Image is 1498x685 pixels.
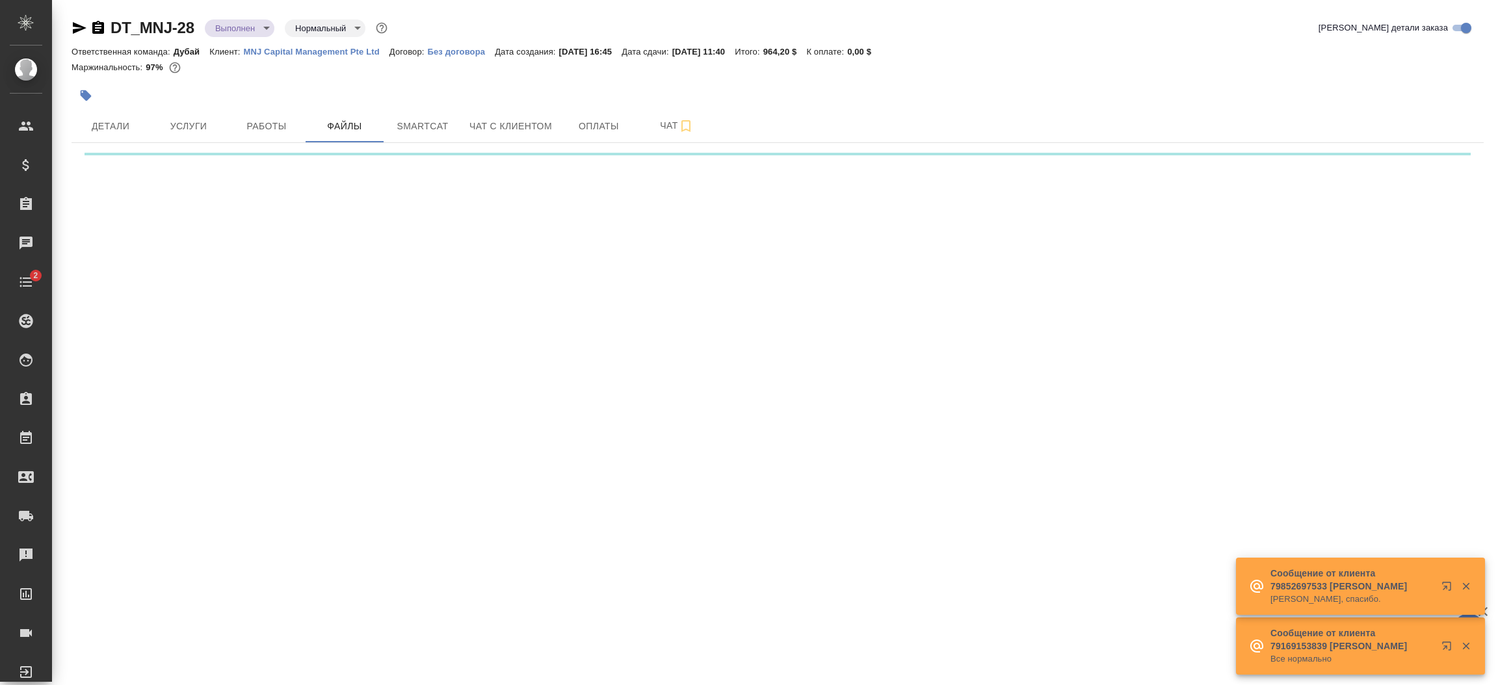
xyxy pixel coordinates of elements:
[735,47,763,57] p: Итого:
[211,23,259,34] button: Выполнен
[111,19,194,36] a: DT_MNJ-28
[678,118,694,134] svg: Подписаться
[209,47,243,57] p: Клиент:
[806,47,847,57] p: К оплате:
[72,81,100,110] button: Добавить тэг
[1270,593,1433,606] p: [PERSON_NAME], спасибо.
[72,62,146,72] p: Маржинальность:
[174,47,210,57] p: Дубай
[1319,21,1448,34] span: [PERSON_NAME] детали заказа
[25,269,46,282] span: 2
[205,19,274,37] div: Выполнен
[622,47,672,57] p: Дата сдачи:
[1452,580,1479,592] button: Закрыть
[568,118,630,135] span: Оплаты
[1270,653,1433,666] p: Все нормально
[235,118,298,135] span: Работы
[313,118,376,135] span: Файлы
[90,20,106,36] button: Скопировать ссылку
[1434,633,1465,664] button: Открыть в новой вкладке
[244,45,389,57] a: MNJ Capital Management Pte Ltd
[373,19,390,36] button: Доп статусы указывают на важность/срочность заказа
[157,118,220,135] span: Услуги
[1434,573,1465,604] button: Открыть в новой вкладке
[79,118,142,135] span: Детали
[291,23,350,34] button: Нормальный
[72,20,87,36] button: Скопировать ссылку для ЯМессенджера
[1452,640,1479,652] button: Закрыть
[391,118,454,135] span: Smartcat
[3,266,49,298] a: 2
[646,118,708,134] span: Чат
[146,62,166,72] p: 97%
[672,47,735,57] p: [DATE] 11:40
[428,47,495,57] p: Без договора
[72,47,174,57] p: Ответственная команда:
[389,47,428,57] p: Договор:
[166,59,183,76] button: 2446.16 RUB; 0.00 USD;
[285,19,365,37] div: Выполнен
[763,47,807,57] p: 964,20 $
[559,47,622,57] p: [DATE] 16:45
[1270,627,1433,653] p: Сообщение от клиента 79169153839 [PERSON_NAME]
[1270,567,1433,593] p: Сообщение от клиента 79852697533 [PERSON_NAME]
[244,47,389,57] p: MNJ Capital Management Pte Ltd
[428,45,495,57] a: Без договора
[495,47,558,57] p: Дата создания:
[469,118,552,135] span: Чат с клиентом
[847,47,881,57] p: 0,00 $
